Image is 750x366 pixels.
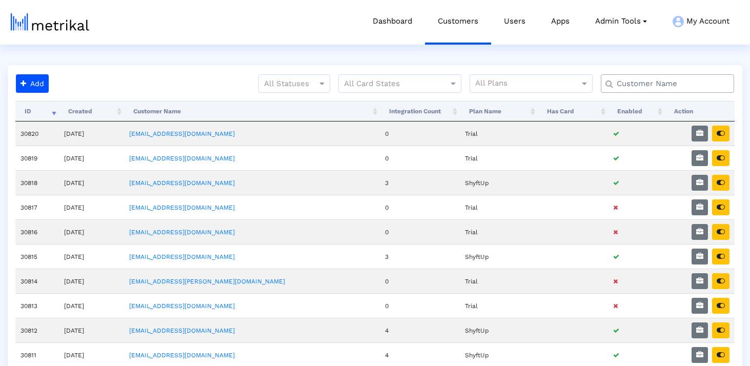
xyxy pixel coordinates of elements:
a: [EMAIL_ADDRESS][DOMAIN_NAME] [129,229,235,236]
td: 30818 [15,170,59,195]
th: Plan Name: activate to sort column ascending [460,101,538,121]
td: 0 [380,219,460,244]
a: [EMAIL_ADDRESS][DOMAIN_NAME] [129,204,235,211]
th: Created: activate to sort column ascending [59,101,125,121]
button: Add [16,74,49,93]
a: [EMAIL_ADDRESS][DOMAIN_NAME] [129,253,235,260]
img: metrical-logo-light.png [11,13,89,31]
td: 30819 [15,146,59,170]
td: 0 [380,293,460,318]
input: All Card States [344,77,437,91]
input: Customer Name [610,78,730,89]
td: Trial [460,146,538,170]
td: Trial [460,121,538,146]
td: Trial [460,293,538,318]
td: 30812 [15,318,59,342]
a: [EMAIL_ADDRESS][DOMAIN_NAME] [129,155,235,162]
td: [DATE] [59,269,125,293]
td: Trial [460,269,538,293]
td: 3 [380,244,460,269]
a: [EMAIL_ADDRESS][PERSON_NAME][DOMAIN_NAME] [129,278,285,285]
a: [EMAIL_ADDRESS][DOMAIN_NAME] [129,352,235,359]
td: [DATE] [59,244,125,269]
td: [DATE] [59,146,125,170]
a: [EMAIL_ADDRESS][DOMAIN_NAME] [129,130,235,137]
td: ShyftUp [460,170,538,195]
th: Has Card: activate to sort column ascending [538,101,608,121]
td: [DATE] [59,318,125,342]
td: ShyftUp [460,244,538,269]
td: [DATE] [59,219,125,244]
td: 0 [380,146,460,170]
th: Action [665,101,735,121]
a: [EMAIL_ADDRESS][DOMAIN_NAME] [129,327,235,334]
td: Trial [460,219,538,244]
a: [EMAIL_ADDRESS][DOMAIN_NAME] [129,179,235,187]
td: ShyftUp [460,318,538,342]
td: 0 [380,269,460,293]
a: [EMAIL_ADDRESS][DOMAIN_NAME] [129,302,235,310]
th: Integration Count: activate to sort column ascending [380,101,460,121]
td: 4 [380,318,460,342]
img: my-account-menu-icon.png [673,16,684,27]
td: [DATE] [59,195,125,219]
td: [DATE] [59,293,125,318]
td: 3 [380,170,460,195]
td: 0 [380,195,460,219]
td: [DATE] [59,170,125,195]
td: [DATE] [59,121,125,146]
td: 30815 [15,244,59,269]
td: 30816 [15,219,59,244]
td: 0 [380,121,460,146]
th: ID: activate to sort column ascending [15,101,59,121]
td: 30813 [15,293,59,318]
th: Customer Name: activate to sort column ascending [124,101,379,121]
td: 30814 [15,269,59,293]
input: All Plans [475,77,581,91]
td: 30817 [15,195,59,219]
th: Enabled: activate to sort column ascending [608,101,665,121]
td: Trial [460,195,538,219]
td: 30820 [15,121,59,146]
